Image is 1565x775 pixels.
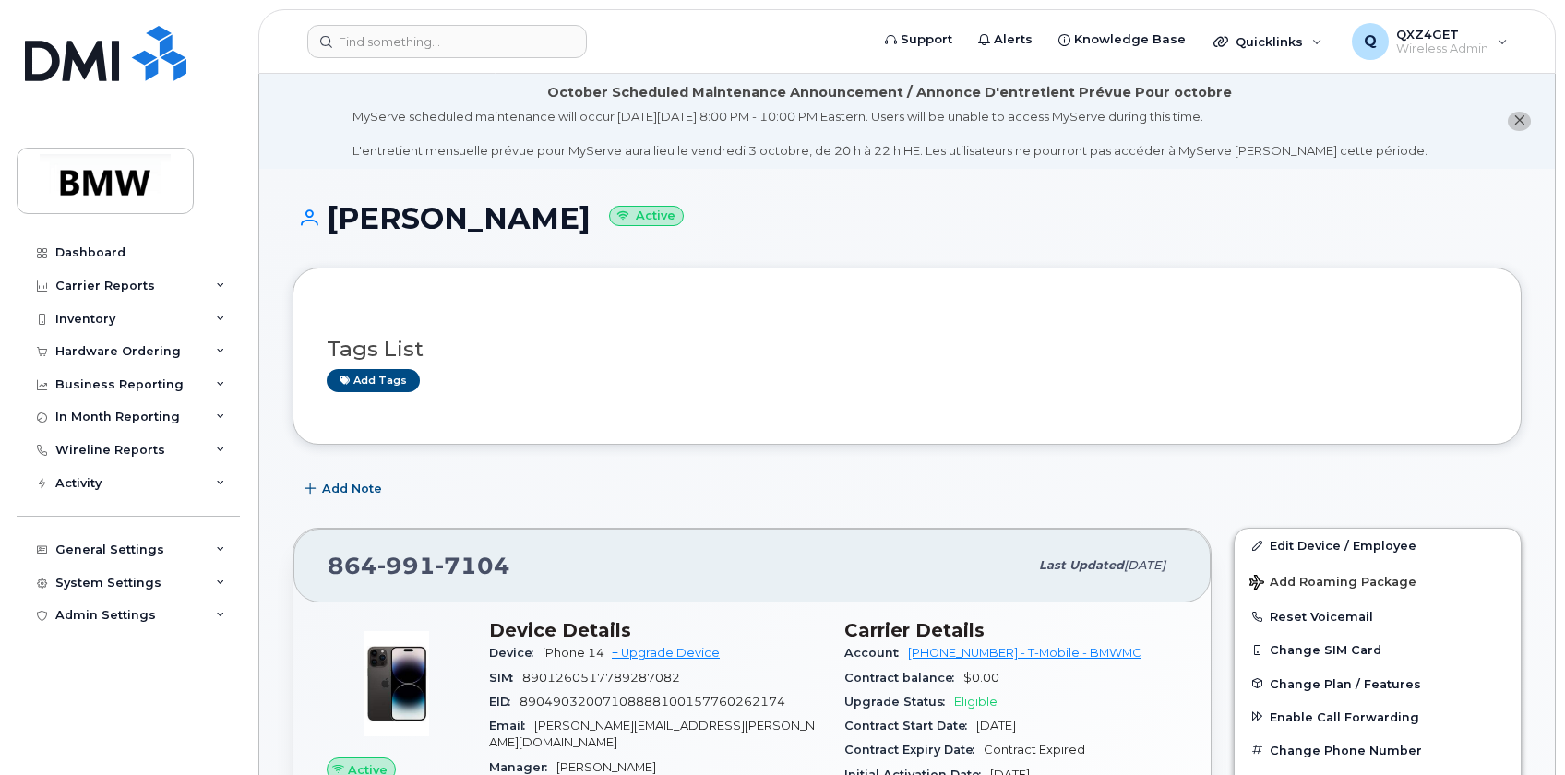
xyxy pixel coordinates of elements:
h3: Device Details [489,619,822,641]
div: MyServe scheduled maintenance will occur [DATE][DATE] 8:00 PM - 10:00 PM Eastern. Users will be u... [352,108,1428,160]
a: [PHONE_NUMBER] - T-Mobile - BMWMC [908,646,1141,660]
span: Eligible [954,695,998,709]
span: 864 [328,552,510,579]
a: Add tags [327,369,420,392]
span: Enable Call Forwarding [1270,709,1419,723]
span: EID [489,695,520,709]
span: Manager [489,760,556,774]
span: [PERSON_NAME] [556,760,656,774]
button: Add Roaming Package [1235,562,1521,600]
button: Change Plan / Features [1235,667,1521,700]
iframe: Messenger Launcher [1485,695,1551,761]
span: Contract Start Date [844,719,976,733]
span: iPhone 14 [543,646,604,660]
small: Active [609,206,684,227]
span: Contract Expired [984,743,1085,757]
img: image20231002-3703462-njx0qo.jpeg [341,628,452,739]
h3: Carrier Details [844,619,1177,641]
button: Change Phone Number [1235,733,1521,767]
a: Edit Device / Employee [1235,529,1521,562]
span: $0.00 [963,671,999,685]
span: Change Plan / Features [1270,676,1421,690]
button: Add Note [293,472,398,506]
button: Reset Voicemail [1235,600,1521,633]
button: close notification [1508,112,1531,131]
button: Change SIM Card [1235,633,1521,666]
span: [DATE] [976,719,1016,733]
span: Last updated [1039,558,1124,572]
h3: Tags List [327,338,1487,361]
span: Add Note [322,480,382,497]
span: 8901260517789287082 [522,671,680,685]
div: October Scheduled Maintenance Announcement / Annonce D'entretient Prévue Pour octobre [547,83,1232,102]
span: Add Roaming Package [1249,575,1416,592]
span: [DATE] [1124,558,1165,572]
span: 89049032007108888100157760262174 [520,695,785,709]
h1: [PERSON_NAME] [293,202,1522,234]
span: Contract Expiry Date [844,743,984,757]
span: Upgrade Status [844,695,954,709]
span: SIM [489,671,522,685]
span: Email [489,719,534,733]
span: Account [844,646,908,660]
span: 991 [377,552,436,579]
a: + Upgrade Device [612,646,720,660]
span: Device [489,646,543,660]
button: Enable Call Forwarding [1235,700,1521,733]
span: 7104 [436,552,510,579]
span: [PERSON_NAME][EMAIL_ADDRESS][PERSON_NAME][DOMAIN_NAME] [489,719,815,749]
span: Contract balance [844,671,963,685]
